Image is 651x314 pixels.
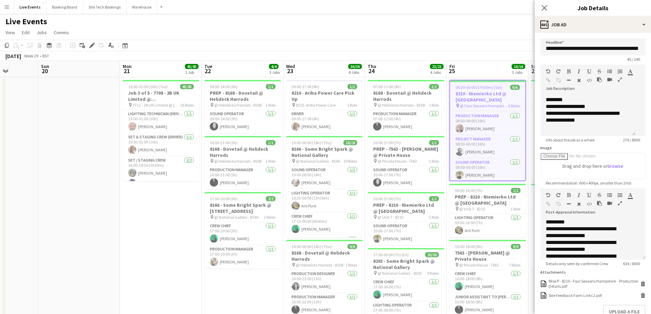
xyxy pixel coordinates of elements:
[540,137,600,142] span: Info about the job as a whole
[535,3,651,12] h3: Job Details
[204,166,281,189] app-card-role: Production Manager1/116:00-21:00 (5h)[PERSON_NAME]
[449,194,526,206] h3: PREP - 8210 - Niemierko Ltd @ [GEOGRAPHIC_DATA]
[449,184,526,237] app-job-card: 09:00-16:00 (7h)1/1PREP - 8210 - Niemierko Ltd @ [GEOGRAPHIC_DATA] @ Unit 7 - 82101 RoleLighting ...
[597,201,602,206] button: Paste as plain text
[460,103,508,108] span: @ Four Seasons Hampshire - 8210
[378,103,425,108] span: @ Helidecks Harrods - 8168
[204,136,281,189] div: 16:00-21:00 (5h)1/18168 - Dovetail @ Helideck Harrods @ Helidecks Harrods - 81681 RoleProduction ...
[449,250,526,262] h3: 7563 - [PERSON_NAME] @ Private House
[531,143,608,176] app-card-role: Set / Staging Crew2/208:00-16:00 (8h)[PERSON_NAME][PERSON_NAME]
[204,63,212,69] span: Tue
[291,84,319,89] span: 09:00-17:00 (8h)
[429,84,439,89] span: 1/1
[368,278,444,301] app-card-role: Crew Chief1/117:00-00:00 (7h)[PERSON_NAME]
[628,192,633,198] button: Text Color
[19,28,32,37] a: Edit
[373,84,401,89] span: 07:00-11:00 (4h)
[128,84,168,89] span: 15:00-01:00 (10h) (Tue)
[429,140,439,145] span: 1/1
[3,28,18,37] a: View
[459,206,485,211] span: @ Unit 7 - 8210
[368,63,376,69] span: Thu
[450,159,525,182] app-card-role: Sound Operator1/108:00-00:00 (16h)[PERSON_NAME]
[214,159,261,164] span: @ Helidecks Harrods - 8168
[204,245,281,269] app-card-role: Production Manager1/117:00-20:00 (3h)[PERSON_NAME]
[214,103,261,108] span: @ Helidecks Harrods - 8168
[378,215,403,220] span: @ Unit 7 - 8210
[204,146,281,158] h3: 8168 - Dovetail @ Helideck Harrods
[618,77,622,82] button: Fullscreen
[349,70,362,75] div: 4 Jobs
[511,244,520,249] span: 9/9
[531,214,608,237] app-card-role: Lighting Op (Crew Chief)1/112:00-02:00 (14h)![PERSON_NAME]
[449,80,526,181] div: 06:30-00:00 (17h30m) (Sat)6/68210 - Niemierko Ltd @ [GEOGRAPHIC_DATA] @ Four Seasons Hampshire - ...
[123,90,199,102] h3: Job 3 of 5 - 7708 - 2B UK Limited @ [GEOGRAPHIC_DATA]
[450,112,525,135] app-card-role: Production Manager1/108:00-00:00 (16h)[PERSON_NAME]
[5,29,15,36] span: View
[204,80,281,133] app-job-card: 09:00-14:00 (5h)1/1PREP - 8168 - Dovetail @ Helideck Harrods @ Helidecks Harrods - 81681 RoleSoun...
[511,188,520,193] span: 1/1
[628,69,633,74] button: Text Color
[566,192,571,198] button: Bold
[566,201,571,207] button: Horizontal Line
[343,140,357,145] span: 18/18
[607,77,612,82] button: Insert video
[618,137,646,142] span: 276 / 8000
[548,278,639,289] div: Wise P - 8210 - Four Seasons Hampshire - Production Details.pdf
[264,215,275,220] span: 2 Roles
[509,262,520,268] span: 7 Roles
[449,63,455,69] span: Fri
[180,103,194,108] span: 16 Roles
[123,156,199,190] app-card-role: Set / Staging Crew2/216:00-19:30 (3h30m)[PERSON_NAME][PERSON_NAME]
[607,192,612,198] button: Unordered List
[373,252,409,257] span: 17:00-00:00 (7h) (Fri)
[266,159,275,164] span: 1 Role
[618,261,646,266] span: 634 / 8000
[210,84,238,89] span: 09:00-14:00 (5h)
[530,67,539,75] span: 26
[368,136,444,189] div: 10:00-17:00 (7h)1/1PREP - 7563 - [PERSON_NAME] @ Private House @ Private House - 75631 RoleSound ...
[204,192,281,269] div: 17:00-20:00 (3h)2/28166 - Some Bright Spark @ [STREET_ADDRESS] @ National Gallery - 81662 RolesCr...
[269,64,279,69] span: 4/4
[286,110,363,133] app-card-role: Driver1/109:00-17:00 (8h)[PERSON_NAME]
[5,16,47,27] h1: Live Events
[286,250,363,262] h3: 8168 - Dovetail @ Helideck Harrods
[512,70,525,75] div: 3 Jobs
[429,215,439,220] span: 1 Role
[347,103,357,108] span: 1 Role
[296,159,340,164] span: @ National Gallery - 8166
[51,28,72,37] a: Comms
[266,84,275,89] span: 1/1
[368,80,444,133] app-job-card: 07:00-11:00 (4h)1/18168 - Dovetail @ Helideck Harrods @ Helidecks Harrods - 81681 RoleProduction ...
[210,140,238,145] span: 16:00-21:00 (5h)
[566,69,571,74] button: Bold
[286,270,363,293] app-card-role: Production Designer1/110:00-23:00 (13h)[PERSON_NAME]
[540,180,637,186] span: Recommendation: 600 x 400px, smaller than 2mb
[587,201,592,207] button: HTML Code
[367,67,376,75] span: 24
[286,189,363,213] app-card-role: Lighting Operator1/110:30-00:00 (13h30m)Ant Punt
[368,202,444,214] h3: PREP - 8210 - Niemierko Ltd @ [GEOGRAPHIC_DATA]
[368,90,444,102] h3: 8168 - Dovetail @ Helideck Harrods
[459,262,499,268] span: @ Private House - 7563
[286,136,363,237] app-job-card: 10:00-00:00 (14h) (Thu)18/188166 - Some Bright Spark @ National Gallery @ National Gallery - 8166...
[126,0,157,14] button: Warehouse
[587,78,592,83] button: HTML Code
[597,69,602,74] button: Strikethrough
[266,103,275,108] span: 1 Role
[512,64,525,69] span: 16/16
[286,80,363,133] app-job-card: 09:00-17:00 (8h)1/18210 - Ariba Power Care Pick Up 8210 -Ariba Power Care1 RoleDriver1/109:00-17:...
[214,215,258,220] span: @ National Gallery - 8166
[510,85,520,90] span: 6/6
[204,90,281,102] h3: PREP - 8168 - Dovetail @ Helideck Harrods
[540,261,614,266] span: Details only seen by confirmed Crew
[531,80,608,181] app-job-card: 08:00-02:00 (18h) (Sun)15/158210 - Niemierko Ltd @ [GEOGRAPHIC_DATA] @ Four Seasons Hampshire - 8...
[546,69,551,74] button: Undo
[587,69,592,74] button: Underline
[291,140,332,145] span: 10:00-00:00 (14h) (Thu)
[556,192,561,198] button: Redo
[269,70,280,75] div: 3 Jobs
